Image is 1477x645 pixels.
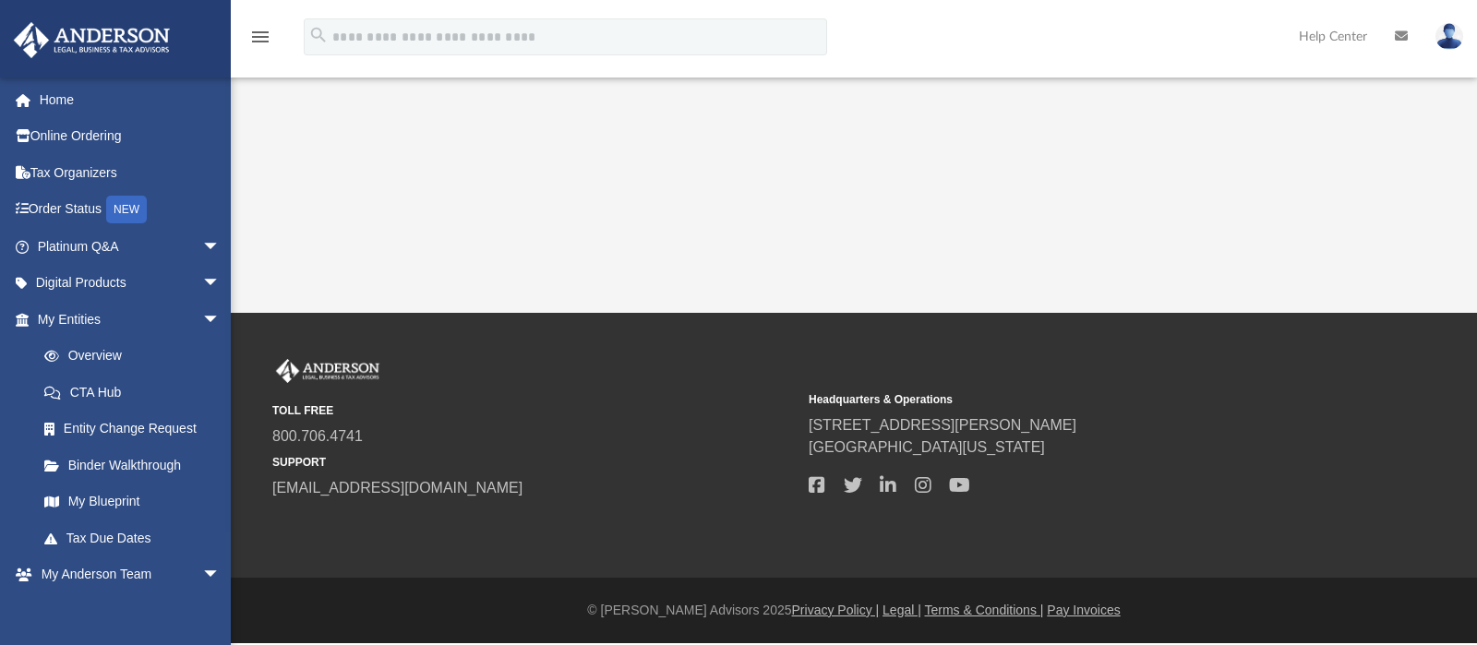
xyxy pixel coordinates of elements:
a: Overview [26,338,248,375]
a: Binder Walkthrough [26,447,248,484]
div: © [PERSON_NAME] Advisors 2025 [231,601,1477,620]
a: My Entitiesarrow_drop_down [13,301,248,338]
a: Terms & Conditions | [925,603,1044,617]
a: menu [249,35,271,48]
a: [STREET_ADDRESS][PERSON_NAME] [809,417,1076,433]
a: My Anderson Teamarrow_drop_down [13,556,239,593]
small: SUPPORT [272,454,796,471]
i: menu [249,26,271,48]
img: User Pic [1435,23,1463,50]
a: Platinum Q&Aarrow_drop_down [13,228,248,265]
a: Home [13,81,248,118]
span: arrow_drop_down [202,228,239,266]
span: arrow_drop_down [202,556,239,594]
a: Tax Due Dates [26,520,248,556]
a: My Blueprint [26,484,239,520]
span: arrow_drop_down [202,265,239,303]
a: 800.706.4741 [272,428,363,444]
img: Anderson Advisors Platinum Portal [272,359,383,383]
a: [GEOGRAPHIC_DATA][US_STATE] [809,439,1045,455]
small: Headquarters & Operations [809,391,1332,408]
img: Anderson Advisors Platinum Portal [8,22,175,58]
a: CTA Hub [26,374,248,411]
a: Tax Organizers [13,154,248,191]
a: Entity Change Request [26,411,248,448]
a: Online Ordering [13,118,248,155]
a: Pay Invoices [1047,603,1120,617]
div: NEW [106,196,147,223]
a: [EMAIL_ADDRESS][DOMAIN_NAME] [272,480,522,496]
a: Privacy Policy | [792,603,880,617]
a: Order StatusNEW [13,191,248,229]
i: search [308,25,329,45]
span: arrow_drop_down [202,301,239,339]
a: Legal | [883,603,921,617]
a: Digital Productsarrow_drop_down [13,265,248,302]
small: TOLL FREE [272,402,796,419]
